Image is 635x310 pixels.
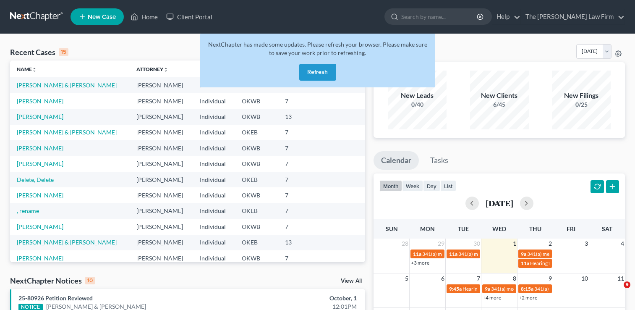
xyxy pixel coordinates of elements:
span: 9a [485,286,490,292]
span: 9 [624,281,630,288]
td: 13 [278,235,323,250]
a: Help [492,9,520,24]
span: 6 [440,273,445,284]
span: Mon [420,225,435,232]
td: [PERSON_NAME] [130,93,193,109]
a: [PERSON_NAME] [17,192,63,199]
span: 11a [521,260,529,266]
a: [PERSON_NAME] & [PERSON_NAME] [17,81,117,89]
span: Thu [529,225,541,232]
i: unfold_more [32,67,37,72]
a: Home [126,9,162,24]
a: [PERSON_NAME] [17,223,63,230]
a: Calendar [374,151,419,170]
td: 7 [278,156,323,171]
td: [PERSON_NAME] [130,235,193,250]
span: 4 [620,239,625,249]
a: Attorneyunfold_more [136,66,168,72]
td: [PERSON_NAME] [130,172,193,187]
a: [PERSON_NAME] & [PERSON_NAME] [17,239,117,246]
td: Individual [193,187,235,203]
div: New Leads [388,91,447,100]
td: Individual [193,250,235,266]
td: Individual [193,93,235,109]
a: Tasks [423,151,456,170]
span: 5 [404,273,409,284]
td: 7 [278,250,323,266]
td: [PERSON_NAME] [130,156,193,171]
td: OKEB [235,125,279,140]
td: OKWB [235,187,279,203]
span: Fri [567,225,575,232]
td: Individual [193,77,235,93]
span: 11a [413,251,421,257]
span: 341(a) meeting for [PERSON_NAME] [458,251,539,257]
a: The [PERSON_NAME] Law Firm [521,9,625,24]
a: +2 more [519,294,537,301]
td: Individual [193,203,235,219]
a: +4 more [483,294,501,301]
a: [PERSON_NAME] & [PERSON_NAME] [17,129,117,136]
td: 7 [278,140,323,156]
span: Sun [386,225,398,232]
span: New Case [88,14,116,20]
a: [PERSON_NAME] [17,113,63,120]
span: 9 [548,273,553,284]
span: Hearing for [PERSON_NAME] & Treasure Brown [463,286,568,292]
span: Hearing for [PERSON_NAME] [530,260,596,266]
span: Tue [458,225,469,232]
span: 341(a) meeting for [PERSON_NAME] [422,251,503,257]
span: 10 [580,273,589,284]
td: [PERSON_NAME] [130,187,193,203]
span: 7 [476,273,481,284]
button: month [379,180,402,192]
td: [PERSON_NAME] [130,250,193,266]
td: OKWB [235,109,279,124]
td: 7 [278,172,323,187]
span: 8:15a [521,286,533,292]
span: 28 [401,239,409,249]
td: 13 [278,109,323,124]
div: 0/25 [552,100,611,109]
div: 15 [59,48,68,56]
td: OKEB [235,172,279,187]
td: OKWB [235,156,279,171]
td: 7 [278,125,323,140]
td: OKEB [235,203,279,219]
span: 2 [548,239,553,249]
td: OKWB [235,250,279,266]
div: 0/40 [388,100,447,109]
a: [PERSON_NAME] [17,255,63,262]
td: Individual [193,235,235,250]
td: 7 [278,219,323,234]
a: [PERSON_NAME] [17,160,63,167]
iframe: Intercom live chat [606,281,627,302]
div: 6/45 [470,100,529,109]
i: unfold_more [163,67,168,72]
div: New Filings [552,91,611,100]
button: day [423,180,440,192]
div: October, 1 [250,294,357,302]
td: 7 [278,93,323,109]
td: Individual [193,156,235,171]
td: Individual [193,109,235,124]
td: 7 [278,187,323,203]
span: 11 [617,273,625,284]
a: +3 more [411,260,429,266]
td: OKWB [235,219,279,234]
a: , rename [17,207,39,214]
span: 11a [449,251,457,257]
a: Nameunfold_more [17,66,37,72]
button: week [402,180,423,192]
td: OKEB [235,235,279,250]
div: Recent Cases [10,47,68,57]
span: 8 [512,273,517,284]
span: 3 [584,239,589,249]
span: 9:45a [449,286,462,292]
input: Search by name... [401,9,478,24]
td: OKWB [235,140,279,156]
td: Individual [193,172,235,187]
td: [PERSON_NAME] [130,140,193,156]
div: NextChapter Notices [10,276,95,286]
div: 10 [85,277,95,284]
